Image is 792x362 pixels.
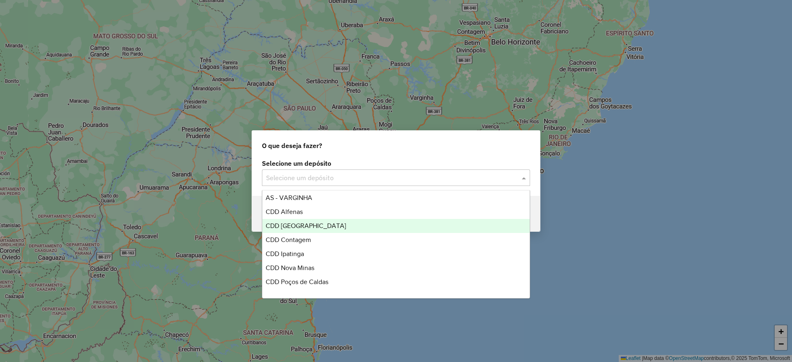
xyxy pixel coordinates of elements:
[266,236,311,243] span: CDD Contagem
[266,208,303,215] span: CDD Alfenas
[266,222,346,229] span: CDD [GEOGRAPHIC_DATA]
[266,278,328,285] span: CDD Poços de Caldas
[266,292,320,299] span: CDD Pouso Alegre
[262,158,530,168] label: Selecione um depósito
[262,190,530,299] ng-dropdown-panel: Options list
[266,264,314,271] span: CDD Nova Minas
[262,141,322,150] span: O que deseja fazer?
[266,194,312,201] span: AS - VARGINHA
[266,250,304,257] span: CDD Ipatinga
